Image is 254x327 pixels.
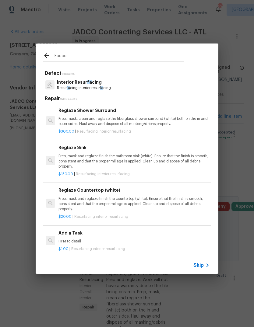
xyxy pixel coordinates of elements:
[58,130,74,133] span: $300.00
[58,172,210,177] p: |
[58,214,210,219] p: |
[100,86,103,90] span: fa
[76,172,130,176] span: Resurfacing interior resurfacing
[67,86,70,90] span: fa
[55,52,184,61] input: Search issues or repairs
[45,70,211,77] h5: Defect
[57,85,111,91] p: Resur cing interior resur cing
[58,107,210,114] h6: Reglaze Shower Surround
[58,129,210,134] p: |
[60,98,77,101] span: 150 Results
[45,96,211,102] h5: Repair
[58,187,210,193] h6: Reglaze Countertop (white)
[74,215,128,218] span: Resurfacing interior resurfacing
[58,196,210,212] p: Prep, mask and reglaze finish the countertop (white). Ensure that the finish is smooth, consisten...
[71,247,125,251] span: Resurfacing interior resurfacing
[58,246,210,252] p: |
[58,116,210,127] p: Prep, mask, clean and reglaze the fiberglass shower surround (white) both on the in and outer sid...
[87,80,92,84] span: fa
[62,72,75,75] span: 1 Results
[57,79,111,85] p: Interior Resur cing
[58,247,69,251] span: $1.00
[58,230,210,236] h6: Add a Task
[58,215,72,218] span: $20.00
[58,154,210,169] p: Prep, mask and reglaze finish the bathroom sink (white). Ensure that the finish is smooth, consis...
[77,130,131,133] span: Resurfacing interior resurfacing
[58,144,210,151] h6: Reglaze Sink
[58,239,210,244] p: HPM to detail
[58,172,73,176] span: $150.00
[193,262,204,268] span: Skip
